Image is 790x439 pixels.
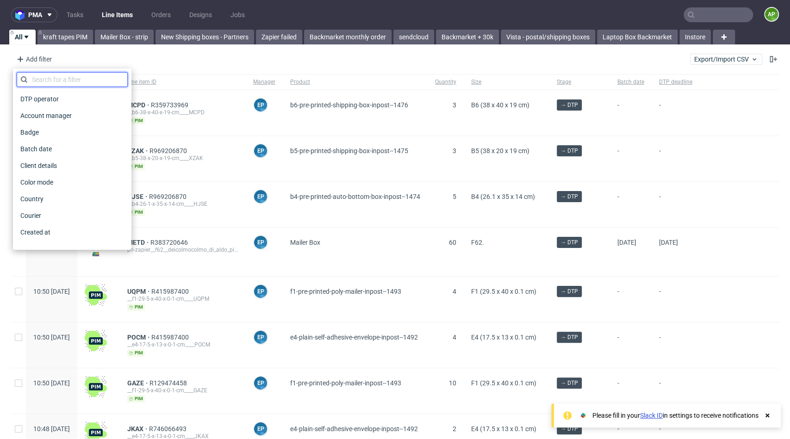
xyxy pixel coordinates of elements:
[15,10,28,20] img: logo
[560,379,578,387] span: → DTP
[290,78,420,86] span: Product
[127,295,238,303] div: __f1-29-5-x-40-x-0-1-cm____UQPM
[557,78,603,86] span: Stage
[11,7,57,22] button: pma
[471,239,484,246] span: F62.
[17,209,45,222] span: Courier
[127,246,238,254] div: ph-zapier__f62__deicolmocolmo_di_aldo_pipicelli__METD
[617,147,644,170] span: -
[560,238,578,247] span: → DTP
[659,101,692,124] span: -
[640,412,663,419] a: Slack ID
[127,200,238,208] div: __b4-26-1-x-35-x-14-cm____HJSE
[33,288,70,295] span: 10:50 [DATE]
[17,142,56,155] span: Batch date
[471,78,542,86] span: Size
[501,30,595,44] a: Vista - postal/shipping boxes
[690,54,762,65] button: Export/Import CSV
[560,192,578,201] span: → DTP
[127,193,149,200] a: HJSE
[85,376,107,398] img: wHgJFi1I6lmhQAAAABJRU5ErkJggg==
[37,30,93,44] a: kraft tapes PIM
[61,7,89,22] a: Tasks
[127,425,149,433] a: JKAX
[127,117,145,124] span: pim
[617,239,636,246] span: [DATE]
[146,7,176,22] a: Orders
[290,239,320,246] span: Mailer Box
[617,101,644,124] span: -
[453,101,456,109] span: 3
[449,239,456,246] span: 60
[453,193,456,200] span: 5
[453,288,456,295] span: 4
[592,411,759,420] div: Please fill in your in settings to receive notifications
[127,349,145,357] span: pim
[254,331,267,344] figcaption: EP
[254,99,267,111] figcaption: EP
[184,7,218,22] a: Designs
[290,379,401,387] span: f1-pre-printed-poly-mailer-inpost--1493
[290,334,418,341] span: e4-plain-self-adhesive-envelope-inpost--1492
[149,147,189,155] a: R969206870
[617,379,644,402] span: -
[659,334,692,357] span: -
[393,30,434,44] a: sendcloud
[765,8,778,21] figcaption: AP
[127,334,151,341] a: POCM
[694,56,758,63] span: Export/Import CSV
[85,284,107,306] img: wHgJFi1I6lmhQAAAABJRU5ErkJggg==
[127,387,238,394] div: __f1-29-5-x-40-x-0-1-cm____GAZE
[254,422,267,435] figcaption: EP
[127,303,145,311] span: pim
[127,101,151,109] a: MCPD
[127,341,238,348] div: __e4-17-5-x-13-x-0-1-cm____POCM
[560,287,578,296] span: → DTP
[290,425,418,433] span: e4-plain-self-adhesive-envelope-inpost--1492
[471,288,536,295] span: F1 (29.5 x 40 x 0.1 cm)
[151,288,191,295] span: R415987400
[127,155,238,162] div: __b5-38-x-20-x-19-cm____XZAK
[304,30,392,44] a: Backmarket monthly order
[150,239,190,246] a: R383720646
[127,147,149,155] a: XZAK
[127,379,149,387] a: GAZE
[453,147,456,155] span: 3
[254,190,267,203] figcaption: EP
[290,147,408,155] span: b5-pre-printed-shipping-box-inpost--1475
[471,334,536,341] span: E4 (17.5 x 13 x 0.1 cm)
[659,288,692,311] span: -
[17,192,47,205] span: Country
[17,72,128,87] input: Search for a filter
[149,193,188,200] a: R969206870
[659,379,692,402] span: -
[679,30,711,44] a: Instore
[659,193,692,216] span: -
[617,288,644,311] span: -
[17,159,61,172] span: Client details
[151,101,190,109] span: R359733969
[453,334,456,341] span: 4
[290,101,408,109] span: b6-pre-printed-shipping-box-inpost--1476
[471,425,536,433] span: E4 (17.5 x 13 x 0.1 cm)
[127,288,151,295] a: UQPM
[127,395,145,402] span: pim
[9,30,36,44] a: All
[156,30,254,44] a: New Shipping boxes - Partners
[449,379,456,387] span: 10
[579,411,588,420] img: Slack
[151,334,191,341] a: R415987400
[127,109,238,116] div: __b6-38-x-40-x-19-cm____MCPD
[254,285,267,298] figcaption: EP
[453,425,456,433] span: 2
[149,425,188,433] a: R746066493
[127,78,238,86] span: Line item ID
